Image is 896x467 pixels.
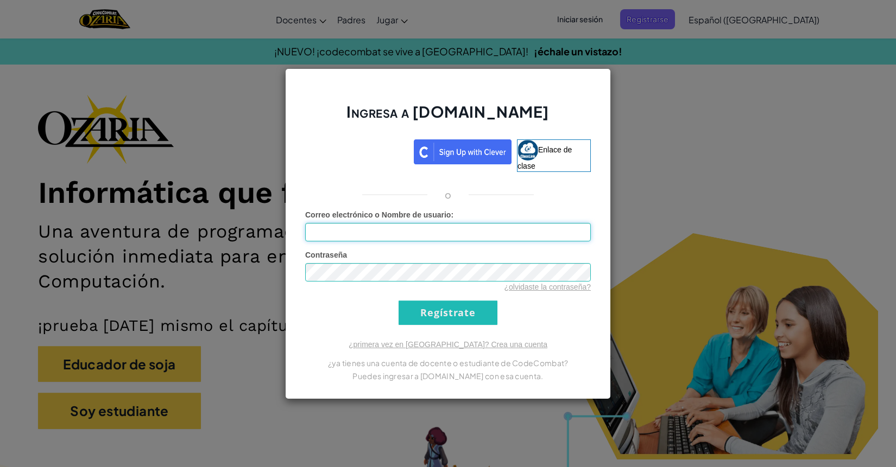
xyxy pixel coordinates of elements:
[300,138,414,162] iframe: Botón de Acceder con Google
[399,300,497,325] input: Regístrate
[305,210,451,219] span: Correo electrónico o Nombre de usuario
[445,188,451,201] p: o
[305,101,591,133] h2: Ingresa a [DOMAIN_NAME]
[349,340,547,349] a: ¿primera vez en [GEOGRAPHIC_DATA]? Crea una cuenta
[504,283,591,291] a: ¿olvidaste la contraseña?
[305,209,453,220] label: :
[518,145,572,170] span: Enlace de clase
[414,139,512,164] img: clever_sso_button@2x.png
[305,369,591,382] p: Puedes ingresar a [DOMAIN_NAME] con esa cuenta.
[305,251,347,259] span: Contraseña
[305,356,591,369] p: ¿ya tienes una cuenta de docente o estudiante de CodeCombat?
[518,140,538,161] img: classlink-logo-small.png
